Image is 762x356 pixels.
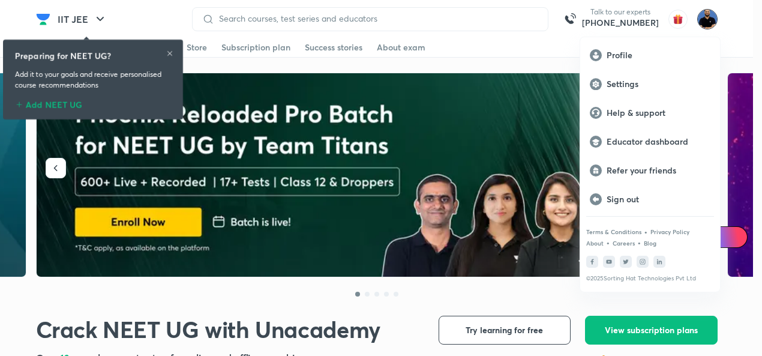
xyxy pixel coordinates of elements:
[606,237,610,248] div: •
[650,228,689,235] a: Privacy Policy
[613,240,635,247] a: Careers
[607,136,710,147] p: Educator dashboard
[586,275,714,282] p: © 2025 Sorting Hat Technologies Pvt Ltd
[586,240,604,247] a: About
[586,228,641,235] a: Terms & Conditions
[580,70,720,98] a: Settings
[580,156,720,185] a: Refer your friends
[644,226,648,237] div: •
[637,237,641,248] div: •
[644,240,656,247] a: Blog
[607,107,710,118] p: Help & support
[607,50,710,61] p: Profile
[607,79,710,89] p: Settings
[580,41,720,70] a: Profile
[580,127,720,156] a: Educator dashboard
[580,98,720,127] a: Help & support
[607,194,710,205] p: Sign out
[607,165,710,176] p: Refer your friends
